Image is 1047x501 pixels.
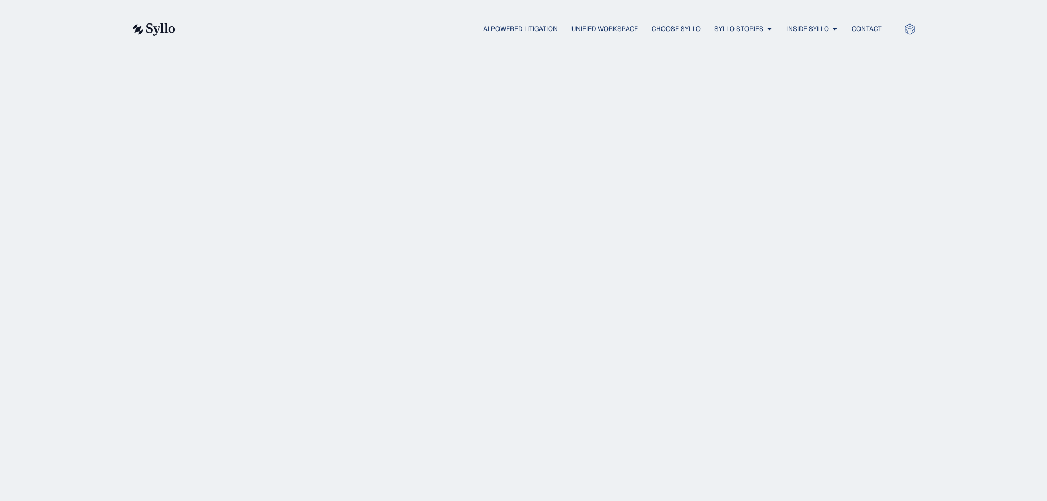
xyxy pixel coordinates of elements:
nav: Menu [197,24,882,34]
div: Menu Toggle [197,24,882,34]
a: Contact [852,24,882,34]
a: Syllo Stories [714,24,763,34]
a: AI Powered Litigation [483,24,558,34]
a: Choose Syllo [652,24,701,34]
a: Inside Syllo [786,24,829,34]
img: syllo [131,23,176,36]
a: Unified Workspace [571,24,638,34]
